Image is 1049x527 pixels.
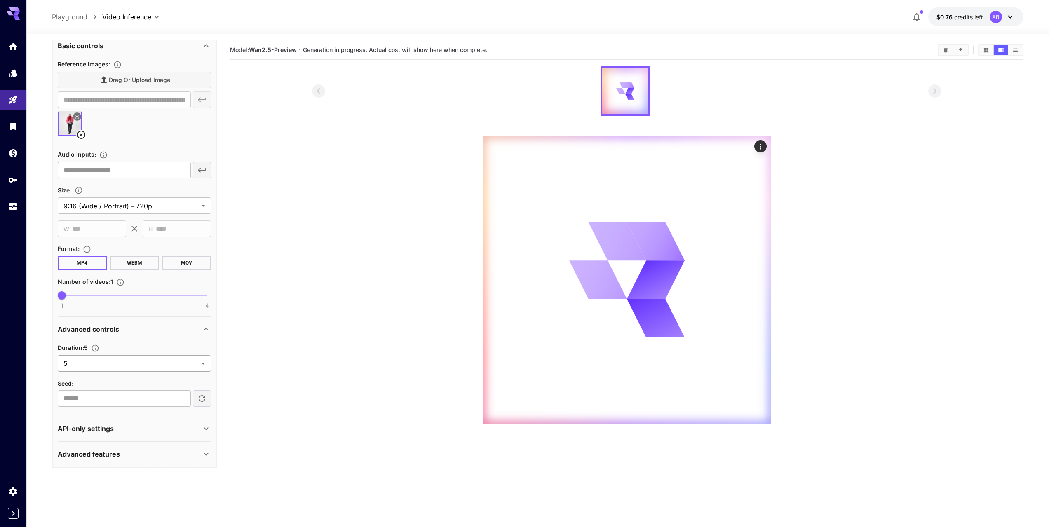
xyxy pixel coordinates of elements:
span: $0.76 [936,14,954,21]
span: W [63,224,69,234]
p: Basic controls [58,41,103,51]
div: Usage [8,201,18,212]
button: Upload an audio file. Supported formats: .mp3, .wav, .flac, .aac, .ogg, .m4a, .wma [96,151,111,159]
div: API Keys [8,175,18,185]
div: Playground [8,95,18,105]
button: Specify how many videos to generate in a single request. Each video generation will be charged se... [113,278,128,286]
span: Duration : 5 [58,344,88,351]
div: Advanced features [58,444,211,464]
div: Basic controls [58,36,211,56]
span: Seed : [58,380,73,387]
span: 1 [61,302,63,310]
div: AB [990,11,1002,23]
button: Show media in list view [1008,45,1023,55]
div: Models [8,68,18,78]
div: API-only settings [58,419,211,438]
span: Format : [58,245,80,252]
button: $0.7564AB [928,7,1023,26]
div: Wallet [8,148,18,158]
div: Actions [754,140,767,152]
button: Choose the file format for the output video. [80,245,94,253]
button: MP4 [58,256,107,270]
span: Reference Images : [58,61,110,68]
p: API-only settings [58,424,114,433]
span: 4 [205,302,209,310]
div: Library [8,121,18,131]
button: Upload a reference image to guide the result. Supported formats: MP4, WEBM and MOV. [110,61,125,69]
button: Adjust the dimensions of the generated image by specifying its width and height in pixels, or sel... [71,186,86,194]
div: $0.7564 [936,13,983,21]
span: credits left [954,14,983,21]
p: Advanced controls [58,324,119,334]
div: Advanced controls [58,319,211,339]
p: · [299,45,301,55]
div: Home [8,41,18,52]
b: Wan2.5-Preview [249,46,297,53]
span: Size : [58,187,71,194]
p: Advanced features [58,449,120,459]
a: Playground [52,12,87,22]
button: Set the number of duration [88,344,103,352]
div: Clear AllDownload All [938,44,969,56]
span: Video Inference [102,12,151,22]
span: 5 [63,358,198,368]
span: Model: [230,46,297,53]
button: Show media in grid view [979,45,993,55]
button: Expand sidebar [8,508,19,519]
span: 9:16 (Wide / Portrait) - 720p [63,201,198,211]
button: Download All [953,45,968,55]
button: Show media in video view [994,45,1008,55]
button: WEBM [110,256,159,270]
span: H [148,224,153,234]
div: Settings [8,486,18,497]
span: Audio inputs : [58,151,96,158]
nav: breadcrumb [52,12,102,22]
span: Number of videos : 1 [58,278,113,285]
div: Show media in grid viewShow media in video viewShow media in list view [978,44,1023,56]
button: Clear All [939,45,953,55]
button: MOV [162,256,211,270]
span: Generation in progress. Actual cost will show here when complete. [303,46,487,53]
